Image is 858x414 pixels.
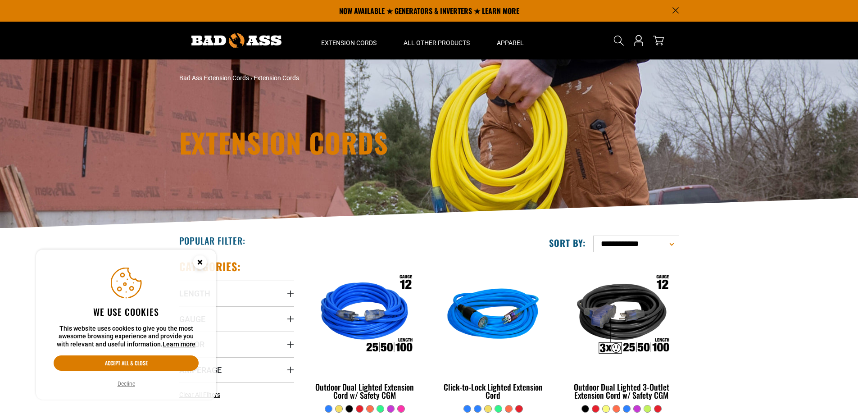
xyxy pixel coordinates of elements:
h2: We use cookies [54,306,199,318]
a: Bad Ass Extension Cords [179,74,249,82]
div: Click-to-Lock Lighted Extension Cord [436,383,550,399]
button: Accept all & close [54,355,199,371]
img: Bad Ass Extension Cords [191,33,281,48]
span: Extension Cords [321,39,377,47]
span: › [250,74,252,82]
img: blue [436,264,550,368]
summary: All Other Products [390,22,483,59]
a: Outdoor Dual Lighted Extension Cord w/ Safety CGM Outdoor Dual Lighted Extension Cord w/ Safety CGM [308,259,422,405]
span: Extension Cords [254,74,299,82]
a: blue Click-to-Lock Lighted Extension Cord [436,259,550,405]
span: Apparel [497,39,524,47]
img: Outdoor Dual Lighted 3-Outlet Extension Cord w/ Safety CGM [565,264,678,368]
p: This website uses cookies to give you the most awesome browsing experience and provide you with r... [54,325,199,349]
summary: Apparel [483,22,537,59]
summary: Amperage [179,357,294,382]
button: Decline [115,379,138,388]
h2: Popular Filter: [179,235,245,246]
span: All Other Products [404,39,470,47]
img: Outdoor Dual Lighted Extension Cord w/ Safety CGM [308,264,422,368]
label: Sort by: [549,237,586,249]
nav: breadcrumbs [179,73,508,83]
a: Outdoor Dual Lighted 3-Outlet Extension Cord w/ Safety CGM Outdoor Dual Lighted 3-Outlet Extensio... [564,259,679,405]
div: Outdoor Dual Lighted Extension Cord w/ Safety CGM [308,383,422,399]
div: Outdoor Dual Lighted 3-Outlet Extension Cord w/ Safety CGM [564,383,679,399]
a: Learn more [163,341,195,348]
summary: Extension Cords [308,22,390,59]
summary: Color [179,332,294,357]
summary: Search [612,33,626,48]
summary: Gauge [179,306,294,332]
h1: Extension Cords [179,129,508,156]
summary: Length [179,281,294,306]
aside: Cookie Consent [36,250,216,400]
